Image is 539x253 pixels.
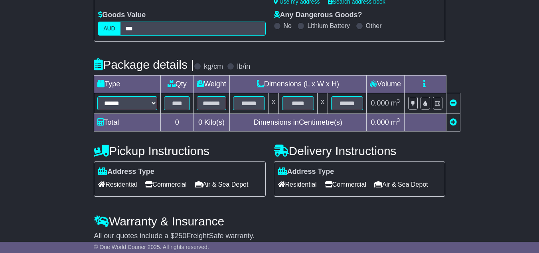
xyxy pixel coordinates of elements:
sup: 3 [397,117,400,123]
label: AUD [98,22,120,36]
span: m [391,118,400,126]
td: Total [94,114,161,131]
span: m [391,99,400,107]
span: Air & Sea Depot [374,178,428,191]
td: Dimensions in Centimetre(s) [229,114,366,131]
span: Commercial [325,178,366,191]
span: 0.000 [371,118,389,126]
td: Volume [366,76,404,93]
label: lb/in [237,62,250,71]
td: Weight [193,76,230,93]
label: No [284,22,292,30]
sup: 3 [397,98,400,104]
a: Remove this item [450,99,457,107]
span: 0 [198,118,202,126]
label: Address Type [98,167,154,176]
td: Dimensions (L x W x H) [229,76,366,93]
h4: Warranty & Insurance [94,215,445,228]
label: Address Type [278,167,334,176]
a: Add new item [450,118,457,126]
span: Residential [98,178,137,191]
span: © One World Courier 2025. All rights reserved. [94,244,209,250]
h4: Package details | [94,58,194,71]
td: 0 [161,114,193,131]
span: 0.000 [371,99,389,107]
td: x [268,93,278,114]
h4: Pickup Instructions [94,144,265,157]
div: All our quotes include a $ FreightSafe warranty. [94,232,445,241]
label: Other [366,22,382,30]
label: kg/cm [204,62,223,71]
td: Type [94,76,161,93]
td: Qty [161,76,193,93]
label: Goods Value [98,11,146,20]
h4: Delivery Instructions [274,144,445,157]
span: Air & Sea Depot [195,178,249,191]
span: Residential [278,178,317,191]
td: x [317,93,328,114]
span: Commercial [145,178,186,191]
td: Kilo(s) [193,114,230,131]
span: 250 [174,232,186,240]
label: Any Dangerous Goods? [274,11,362,20]
label: Lithium Battery [307,22,350,30]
